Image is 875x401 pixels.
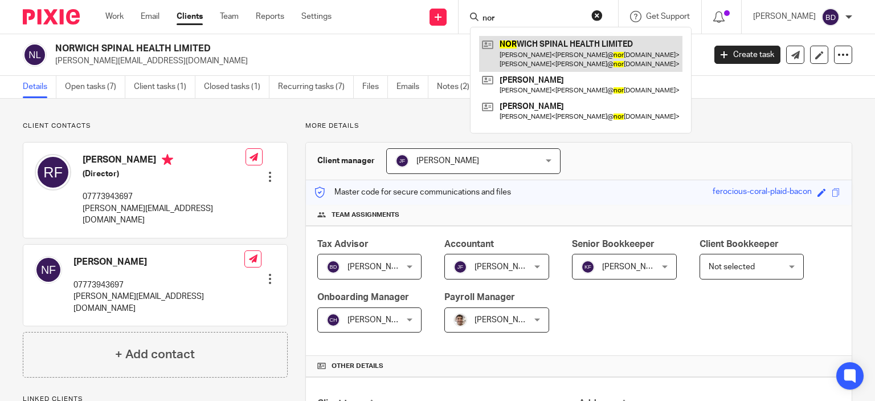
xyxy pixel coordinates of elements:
a: Closed tasks (1) [204,76,269,98]
h4: + Add contact [115,346,195,363]
span: Onboarding Manager [317,293,409,302]
span: [PERSON_NAME] [475,263,537,271]
h4: [PERSON_NAME] [73,256,244,268]
h4: [PERSON_NAME] [83,154,246,168]
img: svg%3E [326,313,340,327]
h2: NORWICH SPINAL HEALTH LIMITED [55,43,569,55]
a: Work [105,11,124,22]
h3: Client manager [317,155,375,167]
img: svg%3E [326,260,340,274]
p: [PERSON_NAME] [753,11,816,22]
span: Team assignments [332,210,399,220]
span: Client Bookkeeper [700,240,779,249]
p: 07773943697 [73,280,244,291]
span: Get Support [646,13,690,21]
span: [PERSON_NAME] [602,263,665,271]
input: Search [481,14,584,24]
a: Recurring tasks (7) [278,76,354,98]
div: ferocious-coral-plaid-bacon [713,186,812,199]
a: Client tasks (1) [134,76,195,98]
img: Pixie [23,9,80,25]
img: PXL_20240409_141816916.jpg [453,313,467,327]
p: [PERSON_NAME][EMAIL_ADDRESS][DOMAIN_NAME] [83,203,246,226]
a: Create task [714,46,780,64]
span: [PERSON_NAME] [416,157,479,165]
img: svg%3E [821,8,840,26]
span: [PERSON_NAME] [347,316,410,324]
p: 07773943697 [83,191,246,202]
img: svg%3E [453,260,467,274]
span: Payroll Manager [444,293,515,302]
a: Clients [177,11,203,22]
a: Email [141,11,160,22]
img: svg%3E [395,154,409,168]
p: Master code for secure communications and files [314,187,511,198]
p: More details [305,121,852,131]
button: Clear [591,10,603,21]
img: svg%3E [581,260,595,274]
img: svg%3E [35,154,71,191]
span: Senior Bookkeeper [572,240,655,249]
a: Emails [396,76,428,98]
a: Settings [301,11,332,22]
p: Client contacts [23,121,288,131]
span: Other details [332,362,383,371]
span: [PERSON_NAME] [475,316,537,324]
img: svg%3E [35,256,62,283]
img: svg%3E [23,43,47,67]
a: Open tasks (7) [65,76,125,98]
i: Primary [162,154,173,165]
h5: (Director) [83,168,246,180]
p: [PERSON_NAME][EMAIL_ADDRESS][DOMAIN_NAME] [73,291,244,314]
a: Files [362,76,388,98]
span: Not selected [709,263,755,271]
span: Accountant [444,240,494,249]
a: Reports [256,11,284,22]
a: Details [23,76,56,98]
a: Notes (2) [437,76,479,98]
span: Tax Advisor [317,240,369,249]
a: Team [220,11,239,22]
span: [PERSON_NAME] [347,263,410,271]
p: [PERSON_NAME][EMAIL_ADDRESS][DOMAIN_NAME] [55,55,697,67]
